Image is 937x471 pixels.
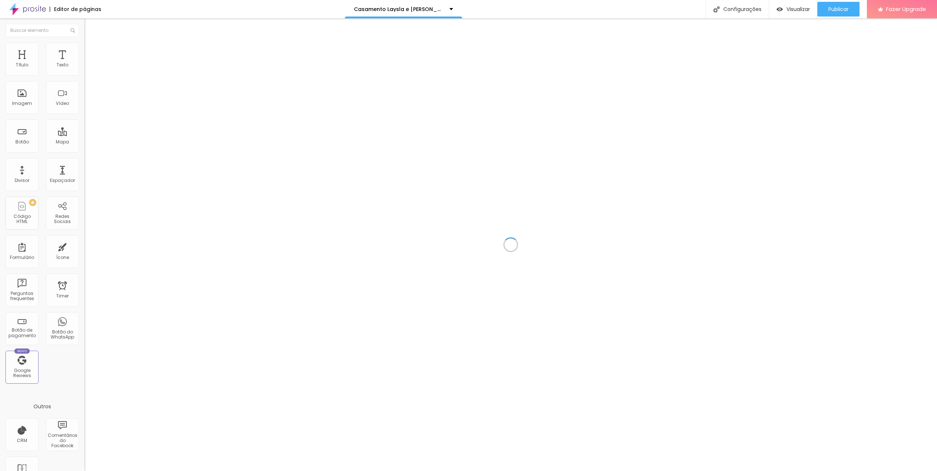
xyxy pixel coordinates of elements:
div: Título [16,62,28,67]
div: Editor de páginas [50,7,101,12]
div: Texto [57,62,68,67]
span: Fazer Upgrade [886,6,926,12]
button: Visualizar [769,2,817,17]
div: Timer [56,293,69,299]
div: Botão de pagamento [7,328,36,338]
div: Divisor [15,178,29,183]
img: Icone [70,28,75,33]
span: Publicar [828,6,849,12]
span: Visualizar [786,6,810,12]
div: Redes Sociais [48,214,77,224]
div: CRM [17,438,27,443]
div: Vídeo [56,101,69,106]
div: Ícone [56,255,69,260]
div: Google Reviews [7,368,36,379]
div: Espaçador [50,178,75,183]
div: Botão [15,139,29,145]
div: Comentários do Facebook [48,433,77,449]
div: Formulário [10,255,34,260]
p: Casamento Laysla e [PERSON_NAME] [354,7,444,12]
div: Perguntas frequentes [7,291,36,302]
input: Buscar elemento [6,24,79,37]
button: Publicar [817,2,860,17]
img: view-1.svg [777,6,783,12]
div: Botão do WhatsApp [48,329,77,340]
div: Imagem [12,101,32,106]
div: Mapa [56,139,69,145]
div: Novo [14,348,30,354]
img: Icone [713,6,720,12]
div: Código HTML [7,214,36,224]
